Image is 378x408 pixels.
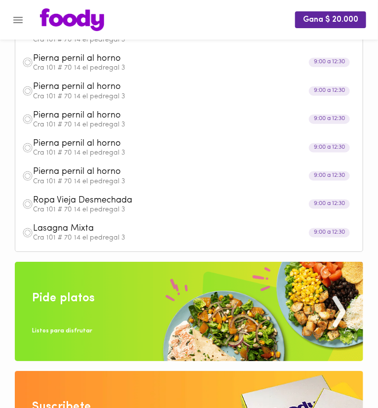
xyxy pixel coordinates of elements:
[33,37,356,43] p: Cra 101 # 70 14 el pedregal 3
[22,227,33,238] img: dish.png
[309,86,350,95] div: 9:00 a 12:30
[22,199,33,209] img: dish.png
[33,93,356,100] p: Cra 101 # 70 14 el pedregal 3
[309,228,350,237] div: 9:00 a 12:30
[22,85,33,96] img: dish.png
[32,327,92,335] div: Listos para disfrutar
[33,166,321,178] span: Pierna pernil al horno
[309,58,350,67] div: 9:00 a 12:30
[33,195,321,206] span: Ropa Vieja Desmechada
[309,143,350,152] div: 9:00 a 12:30
[33,206,356,213] p: Cra 101 # 70 14 el pedregal 3
[22,142,33,153] img: dish.png
[33,178,356,185] p: Cra 101 # 70 14 el pedregal 3
[22,57,33,68] img: dish.png
[33,110,321,122] span: Pierna pernil al horno
[331,361,378,408] iframe: Messagebird Livechat Widget
[33,82,321,93] span: Pierna pernil al horno
[22,170,33,181] img: dish.png
[15,262,363,361] img: Pide un Platos
[40,8,104,31] img: logo.png
[309,171,350,180] div: 9:00 a 12:30
[22,114,33,124] img: dish.png
[33,122,356,128] p: Cra 101 # 70 14 el pedregal 3
[33,53,321,65] span: Pierna pernil al horno
[33,223,321,235] span: Lasagna Mixta
[303,15,358,25] span: Gana $ 20.000
[295,11,366,28] button: Gana $ 20.000
[33,138,321,150] span: Pierna pernil al horno
[33,235,356,242] p: Cra 101 # 70 14 el pedregal 3
[33,150,356,157] p: Cra 101 # 70 14 el pedregal 3
[309,200,350,209] div: 9:00 a 12:30
[6,8,30,32] button: Menu
[33,65,356,72] p: Cra 101 # 70 14 el pedregal 3
[32,290,95,307] div: Pide platos
[309,115,350,124] div: 9:00 a 12:30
